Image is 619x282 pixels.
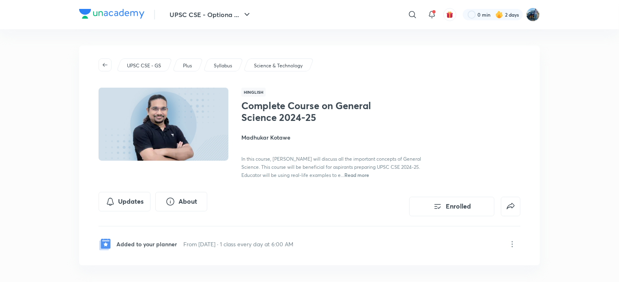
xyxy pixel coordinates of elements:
button: avatar [443,8,456,21]
button: About [155,192,207,211]
p: Syllabus [214,62,232,69]
img: I A S babu [526,8,540,22]
p: UPSC CSE - GS [127,62,161,69]
span: In this course, [PERSON_NAME] will discuss all the important concepts of General Science. This co... [241,156,421,178]
img: streak [495,11,503,19]
h1: Complete Course on General Science 2024-25 [241,100,374,123]
a: UPSC CSE - GS [126,62,163,69]
a: Syllabus [213,62,234,69]
span: Read more [344,172,369,178]
p: Science & Technology [254,62,303,69]
h4: Madhukar Kotawe [241,133,423,142]
span: Hinglish [241,88,266,97]
img: Company Logo [79,9,144,19]
button: false [501,197,520,216]
img: avatar [446,11,454,18]
p: Plus [183,62,192,69]
button: Updates [99,192,150,211]
p: From [DATE] · 1 class every day at 6:00 AM [183,240,293,248]
p: Added to your planner [116,240,177,248]
a: Science & Technology [253,62,304,69]
a: Company Logo [79,9,144,21]
button: UPSC CSE - Optiona ... [165,6,257,23]
button: Enrolled [409,197,494,216]
a: Plus [182,62,193,69]
img: Thumbnail [97,87,230,161]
